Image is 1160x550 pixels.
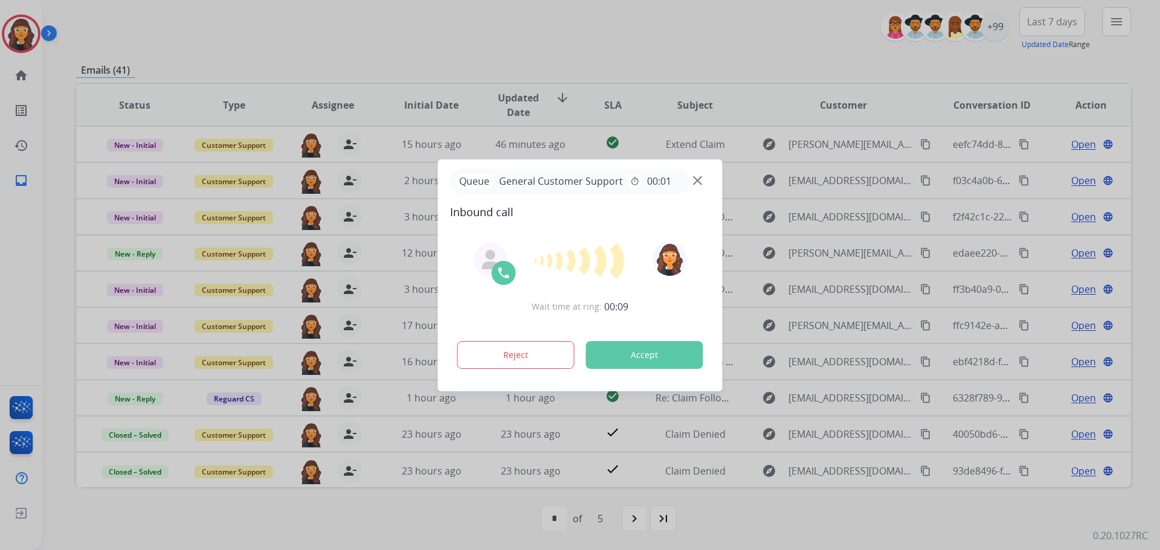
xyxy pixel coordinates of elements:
span: Inbound call [450,203,710,220]
button: Accept [586,341,703,369]
img: call-icon [497,266,511,280]
img: agent-avatar [481,250,500,269]
span: General Customer Support [494,174,628,188]
span: 00:01 [647,174,671,188]
span: 00:09 [604,299,628,314]
button: Reject [457,341,575,369]
p: 0.20.1027RC [1093,528,1148,543]
p: Queue [455,174,494,189]
mat-icon: timer [630,176,640,186]
img: avatar [652,242,686,276]
img: close-button [693,176,702,185]
span: Wait time at ring: [532,301,602,313]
